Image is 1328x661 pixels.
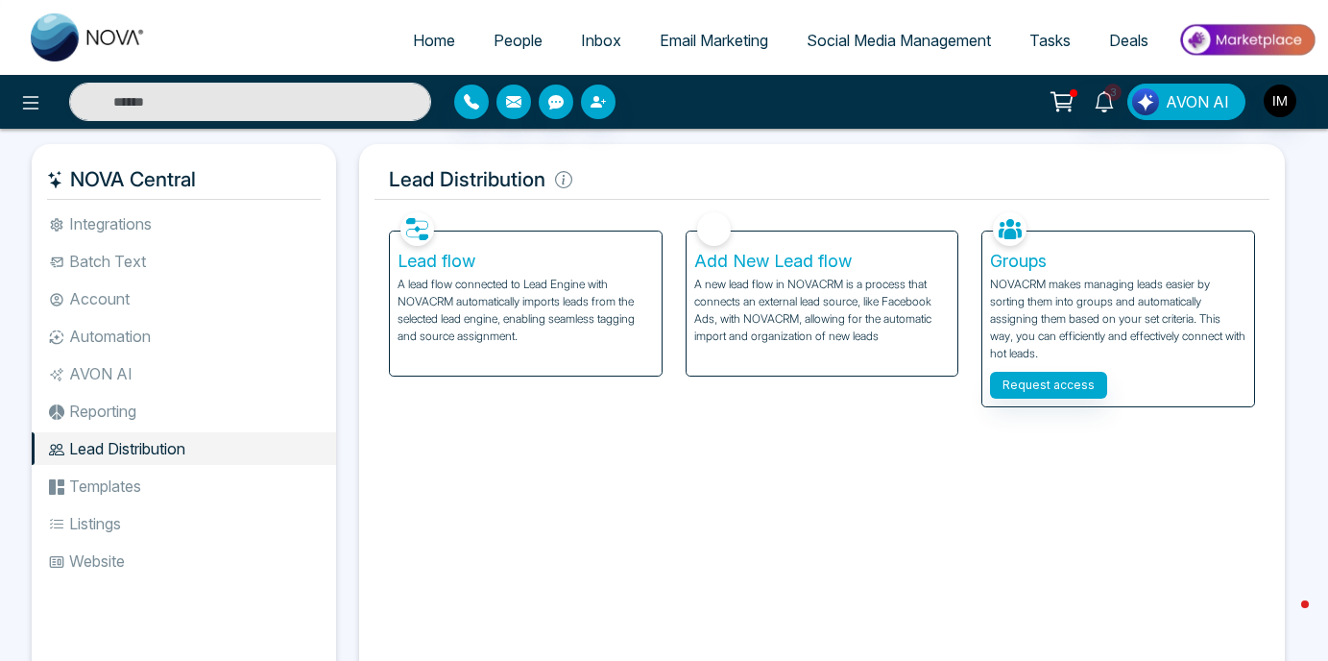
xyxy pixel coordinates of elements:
h5: Groups [990,251,1246,272]
img: Lead flow [400,212,434,246]
span: Tasks [1029,31,1071,50]
button: Request access [990,372,1107,399]
a: Inbox [562,22,640,59]
a: Home [394,22,474,59]
span: People [494,31,543,50]
a: Email Marketing [640,22,787,59]
a: 3 [1081,84,1127,117]
li: Listings [32,507,336,540]
p: A new lead flow in NOVACRM is a process that connects an external lead source, like Facebook Ads,... [694,276,951,345]
img: Lead Flow [1132,88,1159,115]
li: AVON AI [32,357,336,390]
li: Integrations [32,208,336,240]
h5: NOVA Central [47,159,321,200]
span: 3 [1104,84,1122,101]
li: Batch Text [32,245,336,278]
h5: Add New Lead flow [694,251,951,272]
p: A lead flow connected to Lead Engine with NOVACRM automatically imports leads from the selected l... [398,276,654,345]
h5: Lead Distribution [374,159,1269,200]
a: Deals [1090,22,1168,59]
span: AVON AI [1166,90,1229,113]
a: People [474,22,562,59]
span: Home [413,31,455,50]
button: AVON AI [1127,84,1245,120]
li: Automation [32,320,336,353]
span: Email Marketing [660,31,768,50]
h5: Lead flow [398,251,654,272]
img: Nova CRM Logo [31,13,146,61]
li: Website [32,545,336,577]
li: Account [32,282,336,315]
iframe: Intercom live chat [1263,596,1309,642]
span: Inbox [581,31,621,50]
span: Deals [1109,31,1148,50]
li: Lead Distribution [32,432,336,465]
span: Social Media Management [807,31,991,50]
img: Market-place.gif [1177,18,1316,61]
p: NOVACRM makes managing leads easier by sorting them into groups and automatically assigning them ... [990,276,1246,362]
img: Add New Lead flow [697,212,731,246]
img: Groups [993,212,1026,246]
a: Social Media Management [787,22,1010,59]
li: Templates [32,470,336,502]
li: Reporting [32,395,336,428]
img: User Avatar [1264,85,1296,117]
a: Tasks [1010,22,1090,59]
